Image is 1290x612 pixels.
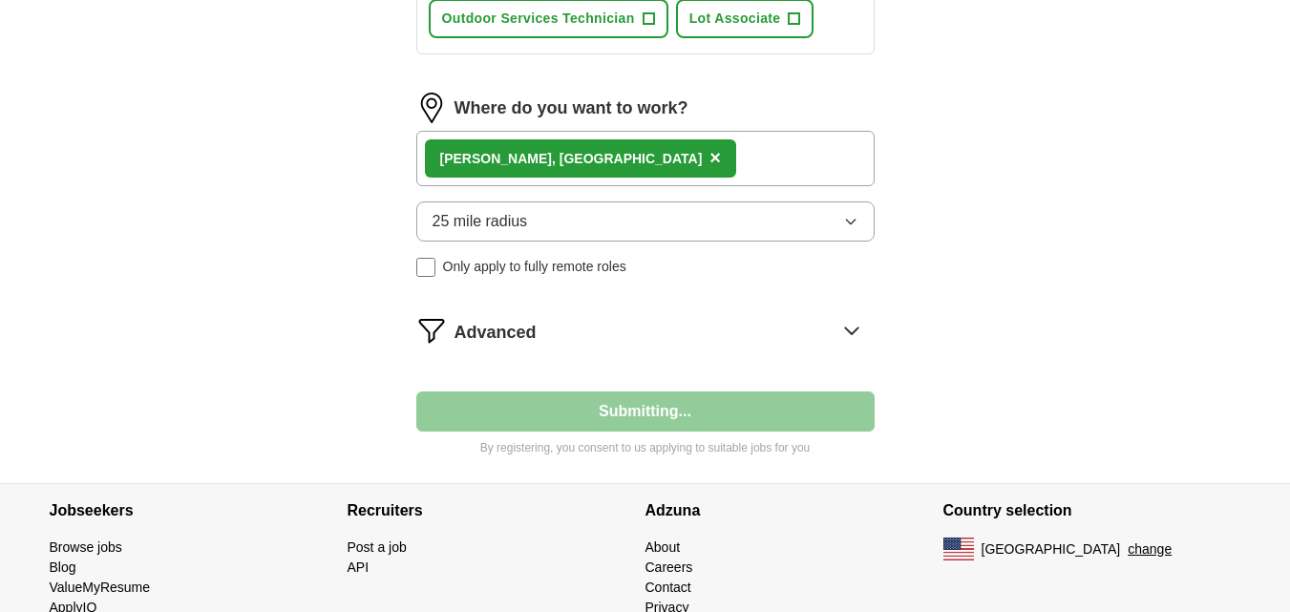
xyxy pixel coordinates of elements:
button: change [1128,539,1172,559]
a: Careers [645,559,693,575]
a: API [348,559,370,575]
button: 25 mile radius [416,201,875,242]
div: , [GEOGRAPHIC_DATA] [440,149,703,169]
img: location.png [416,93,447,123]
img: US flag [943,538,974,560]
a: Post a job [348,539,407,555]
a: Contact [645,580,691,595]
span: 25 mile radius [433,210,528,233]
button: Submitting... [416,391,875,432]
span: Lot Associate [689,9,781,29]
input: Only apply to fully remote roles [416,258,435,277]
h4: Country selection [943,484,1241,538]
span: [GEOGRAPHIC_DATA] [982,539,1121,559]
button: × [709,144,721,173]
img: filter [416,315,447,346]
span: Advanced [455,320,537,346]
p: By registering, you consent to us applying to suitable jobs for you [416,439,875,456]
span: Outdoor Services Technician [442,9,635,29]
label: Where do you want to work? [455,95,688,121]
a: Browse jobs [50,539,122,555]
span: × [709,147,721,168]
a: About [645,539,681,555]
a: Blog [50,559,76,575]
strong: [PERSON_NAME] [440,151,552,166]
span: Only apply to fully remote roles [443,257,626,277]
a: ValueMyResume [50,580,151,595]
